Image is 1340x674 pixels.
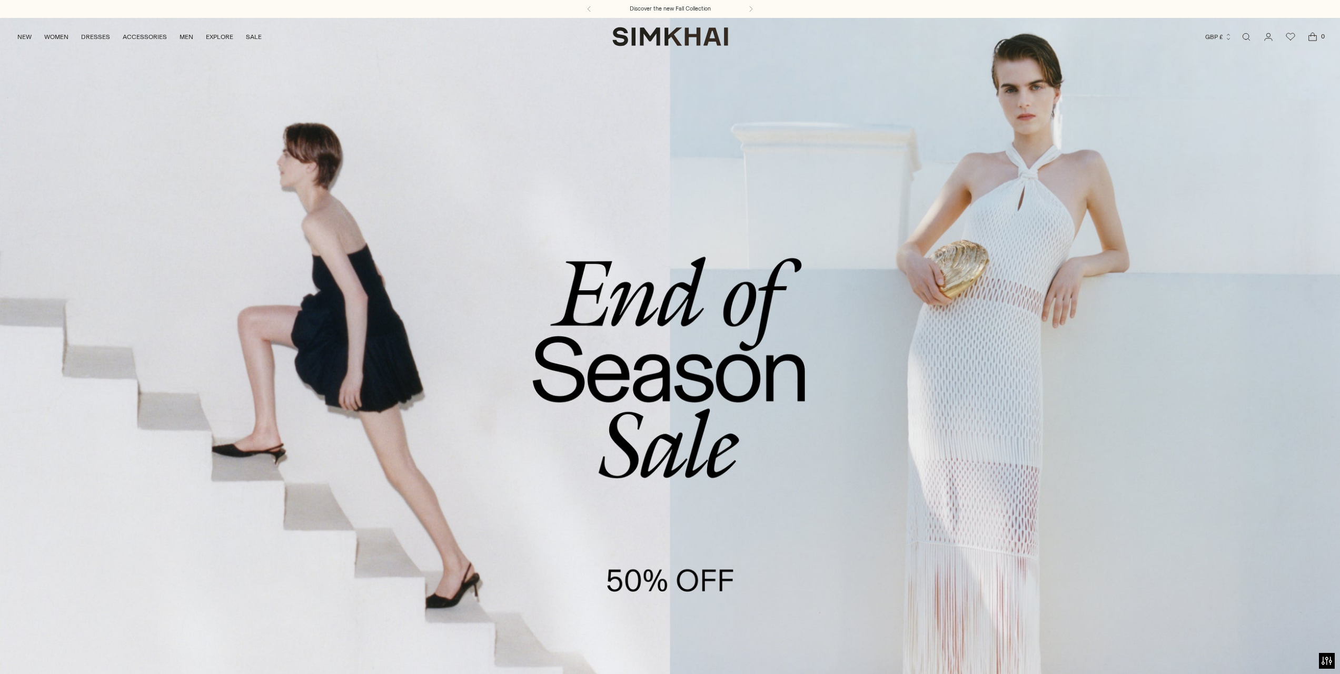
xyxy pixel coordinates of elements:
[1280,26,1301,47] a: Wishlist
[17,25,32,48] a: NEW
[206,25,233,48] a: EXPLORE
[1236,26,1257,47] a: Open search modal
[81,25,110,48] a: DRESSES
[180,25,193,48] a: MEN
[246,25,262,48] a: SALE
[630,5,711,13] a: Discover the new Fall Collection
[612,26,728,47] a: SIMKHAI
[1258,26,1279,47] a: Go to the account page
[44,25,68,48] a: WOMEN
[123,25,167,48] a: ACCESSORIES
[1205,25,1232,48] button: GBP £
[1302,26,1323,47] a: Open cart modal
[1318,32,1327,41] span: 0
